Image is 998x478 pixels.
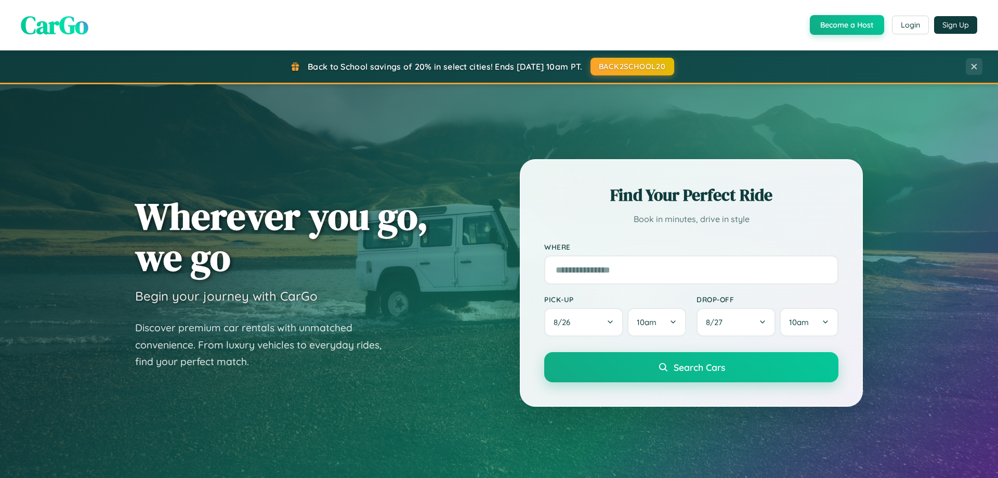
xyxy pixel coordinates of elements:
span: CarGo [21,8,88,42]
button: 8/26 [544,308,623,337]
button: Search Cars [544,352,838,382]
button: 10am [627,308,686,337]
button: Sign Up [934,16,977,34]
button: BACK2SCHOOL20 [590,58,674,75]
h2: Find Your Perfect Ride [544,184,838,206]
span: Search Cars [674,361,725,373]
h1: Wherever you go, we go [135,196,428,278]
button: Login [892,16,929,34]
label: Where [544,242,838,251]
label: Drop-off [697,295,838,304]
p: Discover premium car rentals with unmatched convenience. From luxury vehicles to everyday rides, ... [135,319,395,370]
span: 10am [637,317,656,327]
span: 8 / 27 [706,317,728,327]
span: 10am [789,317,809,327]
span: 8 / 26 [554,317,575,327]
span: Back to School savings of 20% in select cities! Ends [DATE] 10am PT. [308,61,582,72]
button: 10am [780,308,838,337]
label: Pick-up [544,295,686,304]
button: Become a Host [810,15,884,35]
p: Book in minutes, drive in style [544,212,838,227]
h3: Begin your journey with CarGo [135,288,318,304]
button: 8/27 [697,308,776,337]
